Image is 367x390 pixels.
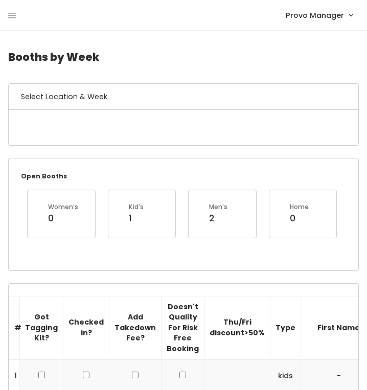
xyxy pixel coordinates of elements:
[63,296,109,359] th: Checked in?
[162,296,204,359] th: Doesn't Quality For Risk Free Booking
[9,296,20,359] th: #
[129,202,144,212] div: Kid's
[290,202,309,212] div: Home
[21,172,67,180] small: Open Booths
[20,296,63,359] th: Got Tagging Kit?
[209,202,227,212] div: Men's
[109,296,162,359] th: Add Takedown Fee?
[209,212,227,225] div: 2
[276,4,363,26] a: Provo Manager
[204,296,270,359] th: Thu/Fri discount>50%
[270,296,301,359] th: Type
[48,212,78,225] div: 0
[8,43,359,71] h4: Booths by Week
[129,212,144,225] div: 1
[290,212,309,225] div: 0
[48,202,78,212] div: Women's
[9,84,358,110] h6: Select Location & Week
[286,10,344,21] span: Provo Manager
